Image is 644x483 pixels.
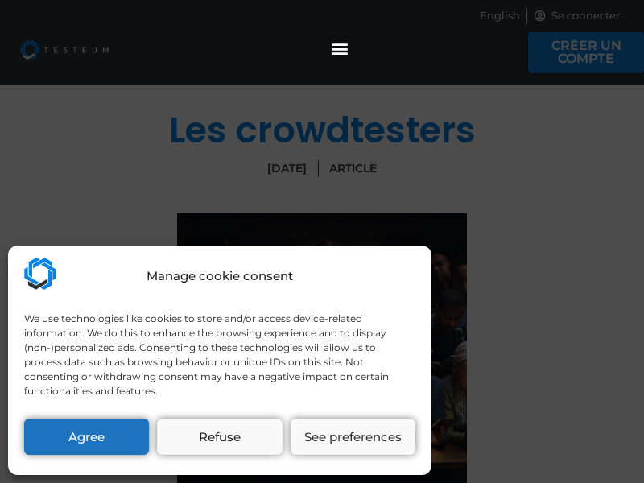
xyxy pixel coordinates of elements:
div: Manage cookie consent [147,267,293,286]
img: Testeum.com - Application crowdtesting platform [24,258,56,290]
div: We use technologies like cookies to store and/or access device-related information. We do this to... [24,312,414,398]
button: See preferences [291,419,415,455]
button: Refuse [157,419,282,455]
button: Agree [24,419,149,455]
div: Permuter le menu [327,35,353,61]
